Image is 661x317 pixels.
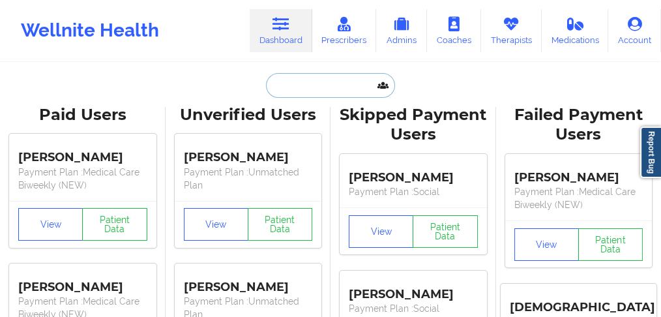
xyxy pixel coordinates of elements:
a: Prescribers [312,9,377,52]
a: Therapists [481,9,542,52]
div: [PERSON_NAME] [18,141,147,166]
button: View [18,208,83,241]
a: Coaches [427,9,481,52]
button: Patient Data [578,228,643,261]
a: Account [608,9,661,52]
button: Patient Data [82,208,147,241]
button: View [349,215,413,248]
div: Failed Payment Users [505,105,653,145]
a: Medications [542,9,609,52]
p: Payment Plan : Social [349,185,478,198]
p: Payment Plan : Social [349,302,478,315]
div: [PERSON_NAME] [349,160,478,185]
div: [PERSON_NAME] [184,141,313,166]
button: Patient Data [413,215,477,248]
a: Report Bug [640,127,661,178]
div: Paid Users [9,105,156,125]
div: [PERSON_NAME] [514,160,643,185]
a: Dashboard [250,9,312,52]
a: Admins [376,9,427,52]
button: Patient Data [248,208,312,241]
div: Unverified Users [175,105,322,125]
button: View [514,228,579,261]
p: Payment Plan : Medical Care Biweekly (NEW) [514,185,643,211]
p: Payment Plan : Unmatched Plan [184,166,313,192]
div: [PERSON_NAME] [349,277,478,302]
p: Payment Plan : Medical Care Biweekly (NEW) [18,166,147,192]
div: [PERSON_NAME] [184,270,313,295]
button: View [184,208,248,241]
div: [PERSON_NAME] [18,270,147,295]
div: Skipped Payment Users [340,105,487,145]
